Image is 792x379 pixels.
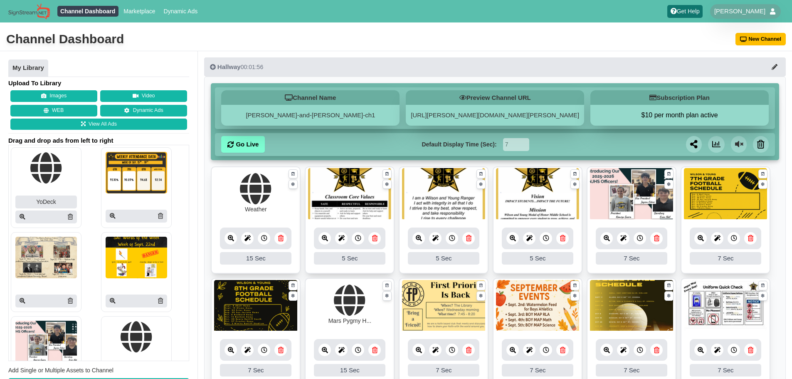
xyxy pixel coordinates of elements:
button: New Channel [735,33,786,45]
img: 644.695 kb [590,168,673,220]
a: [URL][PERSON_NAME][DOMAIN_NAME][PERSON_NAME] [411,111,579,119]
div: 7 Sec [408,364,479,377]
div: 7 Sec [502,364,573,377]
div: 7 Sec [596,252,667,265]
img: 842.610 kb [590,280,673,332]
img: 2.760 mb [496,280,579,332]
img: P250x250 image processing20250923 1793698 13iyj1q [106,152,167,193]
button: Images [10,90,97,102]
img: 1788.290 kb [496,168,579,220]
h4: Upload To Library [8,79,189,87]
span: Hallway [217,63,241,70]
img: 13.968 mb [214,280,297,332]
a: View All Ads [10,119,187,130]
img: 1786.025 kb [402,168,485,220]
img: 8.781 mb [684,168,767,220]
h5: Channel Name [221,90,400,105]
div: 00:01:56 [210,63,263,71]
div: 5 Sec [314,252,385,265]
div: YoDeck [15,196,77,208]
div: 7 Sec [596,364,667,377]
a: Get Help [667,5,703,18]
iframe: Chat Widget [649,289,792,379]
div: Mars Pygmy H... [328,317,371,325]
div: [PERSON_NAME]-and-[PERSON_NAME]-ch1 [221,105,400,126]
div: 15 Sec [314,364,385,377]
a: Go Live [221,136,265,153]
div: 7 Sec [220,364,291,377]
h5: Preview Channel URL [406,90,584,105]
img: P250x250 image processing20250922 1764768 s82nzq [15,237,77,278]
span: Drag and drop ads from left to right [8,136,189,145]
div: Weather [245,205,267,214]
div: 15 Sec [220,252,291,265]
img: P250x250 image processing20250922 1639111 2urozq [106,237,167,278]
div: 5 Sec [502,252,573,265]
img: Sign Stream.NET [8,3,50,20]
img: 92.625 kb [402,280,485,332]
img: 1802.340 kb [308,168,391,220]
input: Seconds [503,138,529,151]
div: 7 Sec [690,252,761,265]
button: WEB [10,105,97,116]
h5: Subscription Plan [590,90,769,105]
button: Hallway00:01:56 [204,57,786,77]
div: Channel Dashboard [6,31,124,47]
a: Channel Dashboard [57,6,118,17]
a: My Library [8,59,48,77]
a: Dynamic Ads [100,105,187,116]
label: Default Display Time (Sec): [422,140,496,149]
span: [PERSON_NAME] [714,7,765,15]
img: P250x250 image processing20250915 1593173 1dggp69 [15,321,77,362]
a: Marketplace [121,6,158,17]
div: 5 Sec [408,252,479,265]
a: Dynamic Ads [160,6,201,17]
span: Add Single or Multiple Assets to Channel [8,367,113,374]
img: 1317.098 kb [684,280,767,332]
button: Video [100,90,187,102]
button: $10 per month plan active [590,111,769,119]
